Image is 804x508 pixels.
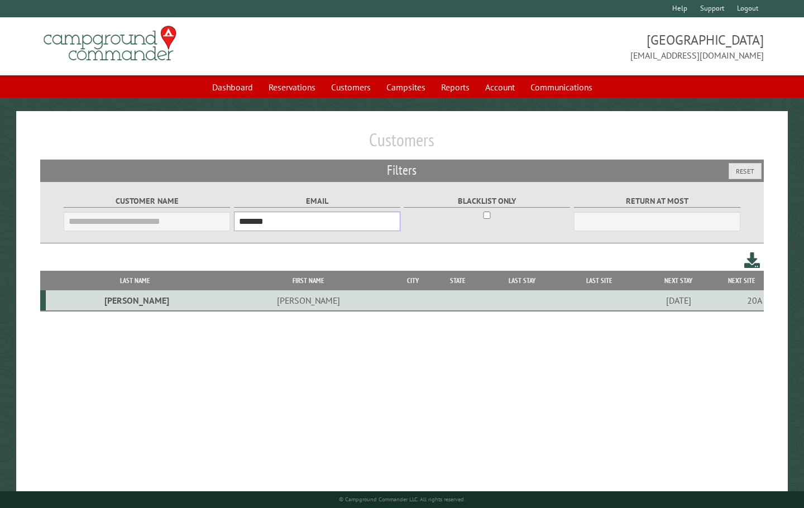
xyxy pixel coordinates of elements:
[638,271,719,290] th: Next Stay
[561,271,638,290] th: Last Site
[224,271,393,290] th: First Name
[64,195,230,208] label: Customer Name
[640,295,717,306] div: [DATE]
[46,290,224,311] td: [PERSON_NAME]
[402,31,764,62] span: [GEOGRAPHIC_DATA] [EMAIL_ADDRESS][DOMAIN_NAME]
[205,76,260,98] a: Dashboard
[434,76,476,98] a: Reports
[40,22,180,65] img: Campground Commander
[46,271,224,290] th: Last Name
[324,76,377,98] a: Customers
[433,271,483,290] th: State
[40,160,764,181] h2: Filters
[40,129,764,160] h1: Customers
[719,271,764,290] th: Next Site
[393,271,433,290] th: City
[574,195,740,208] label: Return at most
[744,250,760,271] a: Download this customer list (.csv)
[524,76,599,98] a: Communications
[729,163,762,179] button: Reset
[404,195,570,208] label: Blacklist only
[339,496,465,503] small: © Campground Commander LLC. All rights reserved.
[262,76,322,98] a: Reservations
[380,76,432,98] a: Campsites
[234,195,400,208] label: Email
[483,271,561,290] th: Last Stay
[478,76,521,98] a: Account
[224,290,393,311] td: [PERSON_NAME]
[719,290,764,311] td: 20A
